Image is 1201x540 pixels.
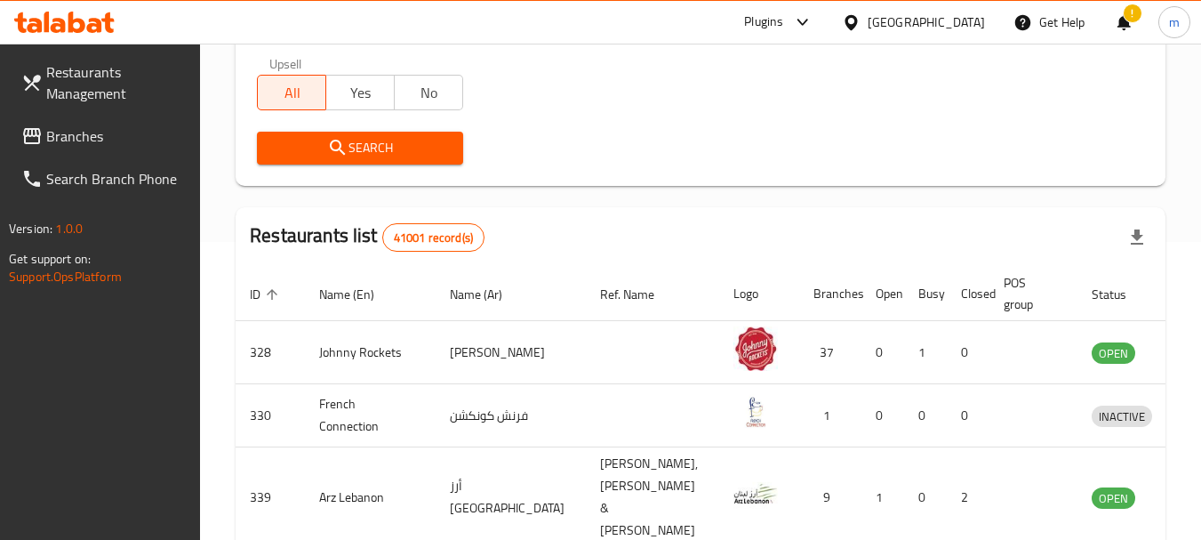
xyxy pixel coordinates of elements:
img: Arz Lebanon [733,471,778,516]
span: OPEN [1092,488,1135,509]
button: No [394,75,463,110]
td: 1 [904,321,947,384]
div: INACTIVE [1092,406,1152,427]
span: Name (En) [319,284,397,305]
span: 41001 record(s) [383,230,484,246]
div: Total records count [382,223,484,252]
td: 330 [236,384,305,447]
span: 1.0.0 [55,217,83,240]
td: 0 [861,384,904,447]
td: 1 [799,384,861,447]
th: Branches [799,267,861,321]
td: 328 [236,321,305,384]
span: Version: [9,217,52,240]
td: 0 [947,384,989,447]
a: Restaurants Management [7,51,201,115]
span: Yes [333,80,388,106]
span: All [265,80,319,106]
h2: Restaurants list [250,222,484,252]
a: Branches [7,115,201,157]
span: No [402,80,456,106]
th: Logo [719,267,799,321]
div: Export file [1116,216,1158,259]
span: ID [250,284,284,305]
img: Johnny Rockets [733,326,778,371]
td: [PERSON_NAME] [436,321,586,384]
span: Branches [46,125,187,147]
th: Closed [947,267,989,321]
td: 37 [799,321,861,384]
span: Restaurants Management [46,61,187,104]
span: Name (Ar) [450,284,525,305]
div: OPEN [1092,488,1135,509]
div: Plugins [744,12,783,33]
td: French Connection [305,384,436,447]
button: Yes [325,75,395,110]
span: m [1169,12,1180,32]
span: Status [1092,284,1149,305]
th: Busy [904,267,947,321]
label: Upsell [269,57,302,69]
div: [GEOGRAPHIC_DATA] [868,12,985,32]
td: Johnny Rockets [305,321,436,384]
span: OPEN [1092,343,1135,364]
span: Get support on: [9,247,91,270]
a: Support.OpsPlatform [9,265,122,288]
span: POS group [1004,272,1056,315]
td: 0 [947,321,989,384]
div: OPEN [1092,343,1135,364]
td: 0 [904,384,947,447]
img: French Connection [733,390,778,434]
td: فرنش كونكشن [436,384,586,447]
span: Search [271,137,448,159]
button: Search [257,132,462,165]
span: INACTIVE [1092,407,1152,427]
td: 0 [861,321,904,384]
span: Ref. Name [600,284,677,305]
button: All [257,75,326,110]
span: Search Branch Phone [46,168,187,189]
th: Open [861,267,904,321]
a: Search Branch Phone [7,157,201,200]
